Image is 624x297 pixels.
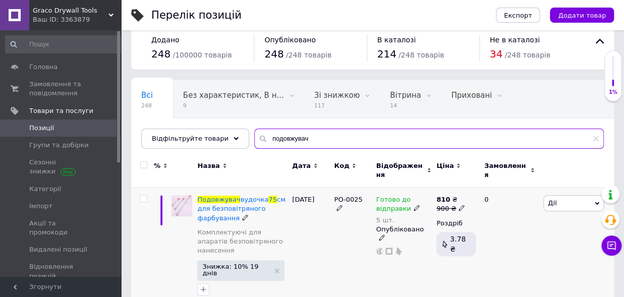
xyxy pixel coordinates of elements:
[436,161,453,170] span: Ціна
[377,48,396,60] span: 214
[390,102,421,109] span: 14
[29,158,93,176] span: Сезонні знижки
[558,12,606,19] span: Додати товар
[436,204,465,213] div: 900 ₴
[202,263,269,276] span: Знижка: 10% 19 днів
[490,48,502,60] span: 34
[240,196,268,203] span: вудочка
[399,51,444,59] span: / 248 товарів
[141,102,153,109] span: 248
[197,196,285,221] span: см для безповітряного фарбування
[436,195,465,204] div: ₴
[151,10,242,21] div: Перелік позицій
[377,36,416,44] span: В каталозі
[197,161,219,170] span: Назва
[292,161,311,170] span: Дата
[29,185,61,194] span: Категорії
[29,124,54,133] span: Позиції
[436,219,476,228] div: Роздріб
[504,12,532,19] span: Експорт
[141,129,194,138] span: Опубліковані
[268,196,277,203] span: 75
[197,228,287,256] a: Комплектуючі для апаратів безповітряного нанесення
[151,36,179,44] span: Додано
[450,235,466,253] span: 3.78 ₴
[436,196,450,203] b: 810
[490,36,540,44] span: Не в каталозі
[376,216,432,224] div: 5 шт.
[29,106,93,115] span: Товари та послуги
[29,245,87,254] span: Видалені позиції
[334,196,362,203] span: PO-0025
[376,196,411,215] span: Готово до відправки
[314,102,360,109] span: 117
[183,91,284,100] span: Без характеристик, В н...
[141,91,153,100] span: Всі
[5,35,124,53] input: Пошук
[29,80,93,98] span: Замовлення та повідомлення
[152,135,229,142] span: Відфільтруйте товари
[33,15,121,24] div: Ваш ID: 3363879
[334,161,349,170] span: Код
[33,6,108,15] span: Graco Drywall Tools
[484,161,528,180] span: Замовлення
[390,91,421,100] span: Вітрина
[173,51,232,59] span: / 100000 товарів
[151,48,171,60] span: 248
[264,36,316,44] span: Опубліковано
[496,8,540,23] button: Експорт
[197,196,240,203] span: Подовжувач
[29,202,52,211] span: Імпорт
[376,161,425,180] span: Відображення
[29,141,89,150] span: Групи та добірки
[154,161,160,170] span: %
[264,48,283,60] span: 248
[29,63,58,72] span: Головна
[605,89,621,96] div: 1%
[172,195,192,216] img: Удлиннитель удочка 75 см для безвоздушной покраски
[173,80,304,118] div: Без характеристик, В наличии
[601,235,621,256] button: Чат з покупцем
[504,51,550,59] span: / 248 товарів
[314,91,360,100] span: Зі знижкою
[29,219,93,237] span: Акції та промокоди
[183,102,284,109] span: 9
[548,199,556,207] span: Дії
[254,129,604,149] input: Пошук по назві позиції, артикулу і пошуковим запитам
[550,8,614,23] button: Додати товар
[197,196,285,221] a: Подовжувачвудочка75см для безповітряного фарбування
[29,262,93,280] span: Відновлення позицій
[451,91,492,100] span: Приховані
[376,225,432,243] div: Опубліковано
[286,51,331,59] span: / 248 товарів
